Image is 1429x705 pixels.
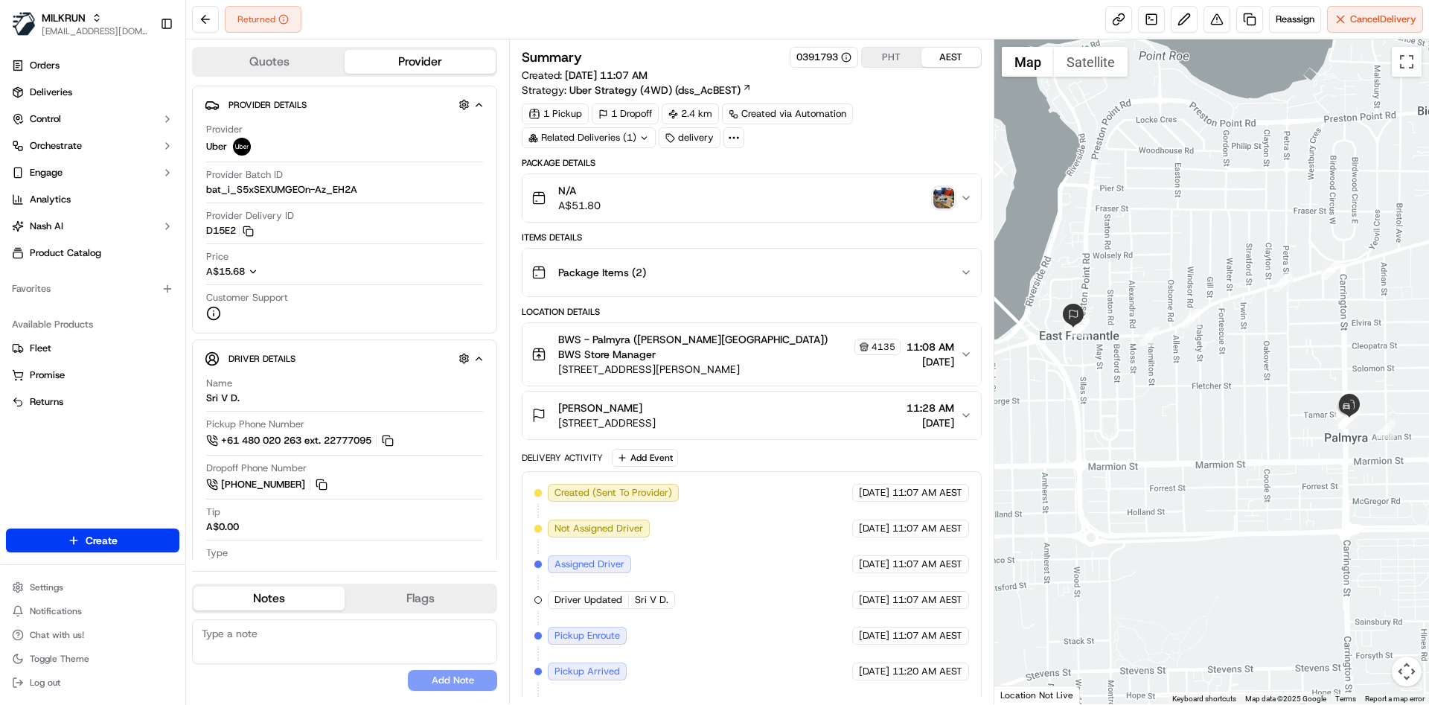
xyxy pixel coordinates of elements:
span: 11:07 AM AEST [892,558,962,571]
span: Orders [30,59,60,72]
div: 7 [1376,420,1396,439]
span: 11:08 AM [907,339,954,354]
a: Report a map error [1365,695,1425,703]
a: Terms (opens in new tab) [1335,695,1356,703]
button: Toggle Theme [6,648,179,669]
button: Show satellite imagery [1054,47,1128,77]
span: Uber [206,140,227,153]
button: BWS - Palmyra ([PERSON_NAME][GEOGRAPHIC_DATA]) BWS Store Manager4135[STREET_ADDRESS][PERSON_NAME]... [522,323,980,386]
button: Toggle fullscreen view [1392,47,1422,77]
span: Cancel Delivery [1350,13,1416,26]
span: Settings [30,581,63,593]
span: Promise [30,369,65,382]
span: Driver Updated [554,593,622,607]
a: Uber Strategy (4WD) (dss_AcBEST) [569,83,752,98]
div: 1 Dropoff [592,103,659,124]
div: Items Details [522,232,981,243]
button: Orchestrate [6,134,179,158]
span: [DATE] [859,522,889,535]
img: photo_proof_of_delivery image [933,188,954,208]
button: Returns [6,390,179,414]
a: Deliveries [6,80,179,104]
span: [DATE] [859,486,889,500]
span: Provider [206,123,243,136]
button: Settings [6,577,179,598]
div: 2.4 km [662,103,719,124]
span: [STREET_ADDRESS] [558,415,656,430]
div: 11 [1139,327,1159,346]
button: [PERSON_NAME][STREET_ADDRESS]11:28 AM[DATE] [522,392,980,439]
button: Returned [225,6,301,33]
span: Dropoff Phone Number [206,462,307,475]
span: Price [206,250,228,264]
span: Create [86,533,118,548]
button: PHT [862,48,921,67]
span: A$15.68 [206,265,245,278]
button: MILKRUN [42,10,86,25]
span: [DATE] [859,629,889,642]
div: 15 [1273,272,1293,292]
button: Package Items (2) [522,249,980,296]
img: Google [998,685,1047,704]
a: Open this area in Google Maps (opens a new window) [998,685,1047,704]
span: Provider Batch ID [206,168,283,182]
span: 11:20 AM AEST [892,665,962,678]
span: Uber Strategy (4WD) (dss_AcBEST) [569,83,741,98]
span: Returns [30,395,63,409]
div: delivery [659,127,720,148]
div: 1 Pickup [522,103,589,124]
button: Promise [6,363,179,387]
span: [STREET_ADDRESS][PERSON_NAME] [558,362,900,377]
a: Promise [12,369,173,382]
span: Not Assigned Driver [554,522,643,535]
span: Created (Sent To Provider) [554,486,672,500]
button: Map camera controls [1392,657,1422,686]
button: Engage [6,161,179,185]
span: Deliveries [30,86,72,99]
span: 11:07 AM AEST [892,593,962,607]
span: BWS - Palmyra ([PERSON_NAME][GEOGRAPHIC_DATA]) BWS Store Manager [558,332,851,362]
button: Notes [194,587,345,610]
span: Nash AI [30,220,63,233]
a: Product Catalog [6,241,179,265]
button: Chat with us! [6,625,179,645]
a: Returns [12,395,173,409]
button: Nash AI [6,214,179,238]
button: Fleet [6,336,179,360]
button: Control [6,107,179,131]
div: 8 [1339,409,1358,429]
span: [DATE] [859,558,889,571]
span: Fleet [30,342,51,355]
span: [EMAIL_ADDRESS][DOMAIN_NAME] [42,25,148,37]
div: Strategy: [522,83,752,98]
span: Pickup Enroute [554,629,620,642]
span: [DATE] [907,354,954,369]
span: [PHONE_NUMBER] [221,478,305,491]
span: 11:07 AM AEST [892,522,962,535]
button: Notifications [6,601,179,622]
span: 4135 [872,341,895,353]
span: Analytics [30,193,71,206]
button: Provider Details [205,92,485,117]
div: Favorites [6,277,179,301]
button: 0391793 [796,51,851,64]
img: MILKRUN [12,12,36,36]
a: [PHONE_NUMBER] [206,476,330,493]
span: 11:28 AM [907,401,954,415]
span: Provider Delivery ID [206,209,294,223]
div: Created via Automation [722,103,853,124]
span: Provider Details [228,99,307,111]
a: Analytics [6,188,179,211]
button: MILKRUNMILKRUN[EMAIL_ADDRESS][DOMAIN_NAME] [6,6,154,42]
button: A$15.68 [206,265,337,278]
div: Location Not Live [994,686,1080,704]
button: Reassign [1269,6,1321,33]
span: 11:07 AM AEST [892,629,962,642]
div: Available Products [6,313,179,336]
div: Location Details [522,306,981,318]
span: 11:07 AM AEST [892,486,962,500]
span: Chat with us! [30,629,84,641]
